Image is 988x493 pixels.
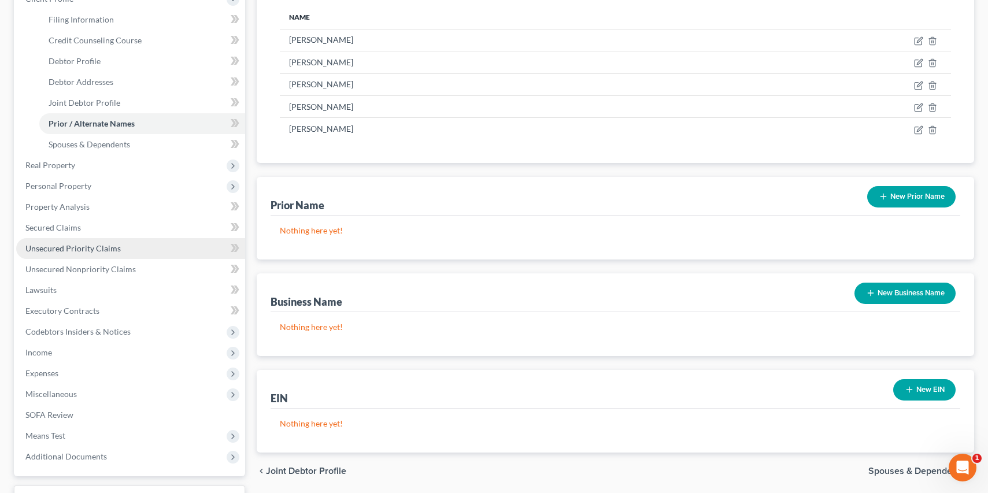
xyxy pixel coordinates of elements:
[257,466,346,476] button: chevron_left Joint Debtor Profile
[271,295,342,309] div: Business Name
[25,451,107,461] span: Additional Documents
[39,134,245,155] a: Spouses & Dependents
[25,389,77,399] span: Miscellaneous
[16,217,245,238] a: Secured Claims
[16,238,245,259] a: Unsecured Priority Claims
[39,72,245,92] a: Debtor Addresses
[949,454,976,481] iframe: Intercom live chat
[16,301,245,321] a: Executory Contracts
[49,14,114,24] span: Filing Information
[25,327,131,336] span: Codebtors Insiders & Notices
[39,30,245,51] a: Credit Counseling Course
[867,186,956,207] button: New Prior Name
[16,280,245,301] a: Lawsuits
[271,391,288,405] div: EIN
[25,243,121,253] span: Unsecured Priority Claims
[280,321,951,333] p: Nothing here yet!
[25,431,65,440] span: Means Test
[280,51,710,73] td: [PERSON_NAME]
[266,466,346,476] span: Joint Debtor Profile
[280,118,710,140] td: [PERSON_NAME]
[49,77,113,87] span: Debtor Addresses
[25,368,58,378] span: Expenses
[49,35,142,45] span: Credit Counseling Course
[16,405,245,425] a: SOFA Review
[25,285,57,295] span: Lawsuits
[49,56,101,66] span: Debtor Profile
[16,259,245,280] a: Unsecured Nonpriority Claims
[972,454,982,463] span: 1
[868,466,965,476] span: Spouses & Dependents
[25,264,136,274] span: Unsecured Nonpriority Claims
[25,306,99,316] span: Executory Contracts
[39,113,245,134] a: Prior / Alternate Names
[257,466,266,476] i: chevron_left
[280,29,710,51] td: [PERSON_NAME]
[25,223,81,232] span: Secured Claims
[280,418,951,429] p: Nothing here yet!
[25,202,90,212] span: Property Analysis
[854,283,956,304] button: New Business Name
[39,51,245,72] a: Debtor Profile
[25,181,91,191] span: Personal Property
[280,6,710,29] th: Name
[39,92,245,113] a: Joint Debtor Profile
[280,73,710,95] td: [PERSON_NAME]
[39,9,245,30] a: Filing Information
[280,95,710,117] td: [PERSON_NAME]
[280,225,951,236] p: Nothing here yet!
[16,197,245,217] a: Property Analysis
[49,98,120,108] span: Joint Debtor Profile
[49,118,135,128] span: Prior / Alternate Names
[25,160,75,170] span: Real Property
[25,410,73,420] span: SOFA Review
[49,139,130,149] span: Spouses & Dependents
[868,466,974,476] button: Spouses & Dependents chevron_right
[25,347,52,357] span: Income
[893,379,956,401] button: New EIN
[271,198,324,212] div: Prior Name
